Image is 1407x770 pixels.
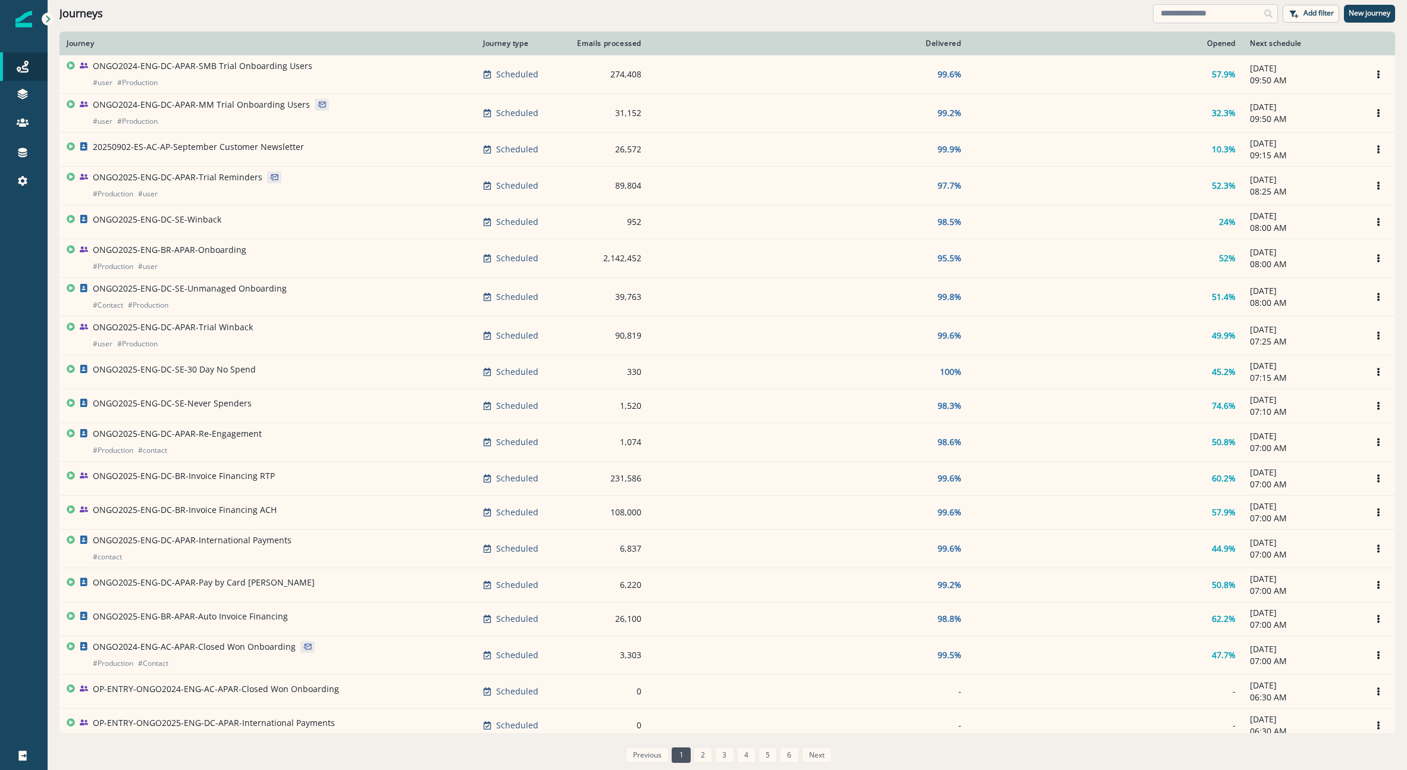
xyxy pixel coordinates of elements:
p: 08:00 AM [1250,258,1355,270]
p: Scheduled [496,68,538,80]
button: Options [1369,646,1388,664]
a: ONGO2025-ENG-DC-APAR-Pay by Card [PERSON_NAME]Scheduled6,22099.2%50.8%[DATE]07:00 AMOptions [59,568,1395,602]
a: ONGO2025-ENG-DC-APAR-Trial Winback#user#ProductionScheduled90,81999.6%49.9%[DATE]07:25 AMOptions [59,317,1395,355]
p: 07:00 AM [1250,478,1355,490]
div: 0 [572,719,641,731]
p: Scheduled [496,291,538,303]
p: 49.9% [1212,330,1236,342]
p: OP-ENTRY-ONGO2024-ENG-AC-APAR-Closed Won Onboarding [93,683,339,695]
button: Options [1369,576,1388,594]
p: 57.9% [1212,506,1236,518]
button: New journey [1344,5,1395,23]
p: # user [93,338,112,350]
div: - [976,719,1236,731]
p: 07:00 AM [1250,619,1355,631]
button: Options [1369,104,1388,122]
p: 07:00 AM [1250,585,1355,597]
p: [DATE] [1250,643,1355,655]
p: 98.8% [938,613,961,625]
p: [DATE] [1250,360,1355,372]
button: Options [1369,140,1388,158]
p: 07:00 AM [1250,655,1355,667]
p: ONGO2025-ENG-DC-APAR-Trial Reminders [93,171,262,183]
a: ONGO2025-ENG-DC-APAR-International Payments#contactScheduled6,83799.6%44.9%[DATE]07:00 AMOptions [59,530,1395,568]
p: [DATE] [1250,174,1355,186]
p: 99.6% [938,472,961,484]
p: 06:30 AM [1250,725,1355,737]
p: 06:30 AM [1250,691,1355,703]
p: [DATE] [1250,467,1355,478]
p: ONGO2025-ENG-DC-APAR-International Payments [93,534,292,546]
div: Next schedule [1250,39,1355,48]
button: Options [1369,213,1388,231]
p: 99.6% [938,543,961,555]
div: 6,220 [572,579,641,591]
p: 74.6% [1212,400,1236,412]
p: ONGO2025-ENG-BR-APAR-Auto Invoice Financing [93,611,288,622]
p: ONGO2025-ENG-DC-SE-30 Day No Spend [93,364,256,375]
p: 47.7% [1212,649,1236,661]
p: Scheduled [496,436,538,448]
div: 39,763 [572,291,641,303]
a: OP-ENTRY-ONGO2024-ENG-AC-APAR-Closed Won OnboardingScheduled0--[DATE]06:30 AMOptions [59,675,1395,709]
button: Add filter [1283,5,1339,23]
div: Opened [976,39,1236,48]
div: 952 [572,216,641,228]
a: ONGO2025-ENG-DC-SE-30 Day No SpendScheduled330100%45.2%[DATE]07:15 AMOptions [59,355,1395,389]
p: 08:00 AM [1250,297,1355,309]
p: Scheduled [496,107,538,119]
p: ONGO2024-ENG-DC-APAR-MM Trial Onboarding Users [93,99,310,111]
p: 52% [1219,252,1236,264]
p: 99.9% [938,143,961,155]
p: [DATE] [1250,137,1355,149]
p: 07:00 AM [1250,549,1355,561]
p: 99.8% [938,291,961,303]
p: 100% [940,366,961,378]
p: 20250902-ES-AC-AP-September Customer Newsletter [93,141,304,153]
p: Scheduled [496,543,538,555]
div: - [656,686,961,697]
p: 52.3% [1212,180,1236,192]
button: Options [1369,469,1388,487]
div: - [656,719,961,731]
a: Page 6 [780,747,798,763]
div: 108,000 [572,506,641,518]
div: Journey [67,39,469,48]
p: 24% [1219,216,1236,228]
p: # user [138,188,158,200]
p: 62.2% [1212,613,1236,625]
a: Page 5 [759,747,777,763]
a: Page 4 [737,747,756,763]
div: 31,152 [572,107,641,119]
p: 99.6% [938,68,961,80]
a: ONGO2025-ENG-DC-APAR-Trial Reminders#Production#userScheduled89,80497.7%52.3%[DATE]08:25 AMOptions [59,167,1395,205]
a: ONGO2025-ENG-DC-BR-Invoice Financing ACHScheduled108,00099.6%57.9%[DATE]07:00 AMOptions [59,496,1395,530]
div: 0 [572,686,641,697]
h1: Journeys [59,7,103,20]
div: 3,303 [572,649,641,661]
p: 07:15 AM [1250,372,1355,384]
p: Scheduled [496,472,538,484]
p: ONGO2025-ENG-DC-SE-Winback [93,214,221,226]
div: - [976,686,1236,697]
p: [DATE] [1250,500,1355,512]
ul: Pagination [623,747,832,763]
p: [DATE] [1250,285,1355,297]
p: Scheduled [496,506,538,518]
p: Scheduled [496,330,538,342]
div: 1,074 [572,436,641,448]
p: [DATE] [1250,537,1355,549]
button: Options [1369,327,1388,345]
p: [DATE] [1250,246,1355,258]
p: [DATE] [1250,430,1355,442]
button: Options [1369,716,1388,734]
p: Scheduled [496,579,538,591]
button: Options [1369,65,1388,83]
a: Page 1 is your current page [672,747,690,763]
p: 09:15 AM [1250,149,1355,161]
p: ONGO2024-ENG-DC-APAR-SMB Trial Onboarding Users [93,60,312,72]
p: # Production [128,299,168,311]
a: ONGO2024-ENG-AC-APAR-Closed Won Onboarding#Production#ContactScheduled3,30399.5%47.7%[DATE]07:00 ... [59,636,1395,675]
div: 26,100 [572,613,641,625]
p: 51.4% [1212,291,1236,303]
